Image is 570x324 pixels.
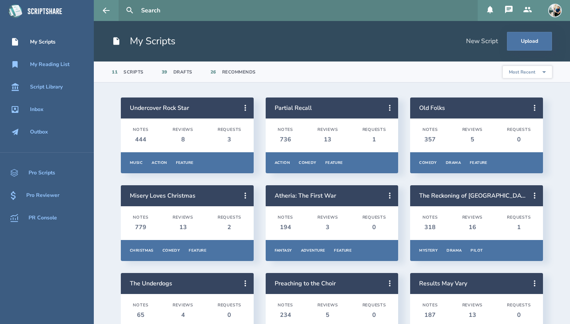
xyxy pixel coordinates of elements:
[362,215,386,220] div: Requests
[162,248,180,253] div: Comedy
[112,34,176,48] h1: My Scripts
[299,160,316,165] div: Comedy
[30,129,48,135] div: Outbox
[133,303,148,308] div: Notes
[423,127,438,132] div: Notes
[173,215,193,220] div: Reviews
[162,69,167,75] div: 39
[275,160,290,165] div: Action
[30,106,44,112] div: Inbox
[419,192,531,200] a: The Reckoning of [GEOGRAPHIC_DATA]
[317,135,338,144] div: 13
[278,135,293,144] div: 736
[278,127,293,132] div: Notes
[218,215,241,220] div: Requests
[462,311,483,319] div: 13
[130,248,153,253] div: Christmas
[419,248,438,253] div: Mystery
[275,192,336,200] a: Atheria: The First War
[548,4,562,17] img: user_1673573717-crop.jpg
[301,248,325,253] div: Adventure
[173,135,193,144] div: 8
[423,223,438,231] div: 318
[462,135,483,144] div: 5
[133,223,148,231] div: 779
[419,279,467,288] a: Results May Vary
[325,160,343,165] div: Feature
[462,127,483,132] div: Reviews
[278,215,293,220] div: Notes
[419,160,437,165] div: Comedy
[26,192,59,198] div: Pro Reviewer
[507,223,531,231] div: 1
[362,311,386,319] div: 0
[222,69,256,75] div: Recommends
[130,279,172,288] a: The Underdogs
[30,84,63,90] div: Script Library
[218,311,241,319] div: 0
[447,248,462,253] div: Drama
[317,215,338,220] div: Reviews
[133,215,148,220] div: Notes
[278,311,293,319] div: 234
[462,303,483,308] div: Reviews
[507,32,552,51] button: Upload
[362,127,386,132] div: Requests
[507,127,531,132] div: Requests
[218,303,241,308] div: Requests
[133,127,148,132] div: Notes
[362,135,386,144] div: 1
[133,311,148,319] div: 65
[446,160,461,165] div: Drama
[133,135,148,144] div: 444
[462,215,483,220] div: Reviews
[317,311,338,319] div: 5
[30,61,69,67] div: My Reading List
[275,248,292,253] div: Fantasy
[218,223,241,231] div: 2
[173,223,193,231] div: 13
[362,223,386,231] div: 0
[423,215,438,220] div: Notes
[471,248,483,253] div: Pilot
[423,135,438,144] div: 357
[317,223,338,231] div: 3
[218,127,241,132] div: Requests
[29,215,57,221] div: PR Console
[507,135,531,144] div: 0
[362,303,386,308] div: Requests
[278,223,293,231] div: 194
[176,160,194,165] div: Feature
[470,160,487,165] div: Feature
[317,127,338,132] div: Reviews
[466,37,498,45] div: New Script
[173,311,193,319] div: 4
[130,160,143,165] div: Music
[189,248,206,253] div: Feature
[507,303,531,308] div: Requests
[507,215,531,220] div: Requests
[30,39,56,45] div: My Scripts
[123,69,144,75] div: Scripts
[211,69,216,75] div: 26
[173,303,193,308] div: Reviews
[275,104,312,112] a: Partial Recall
[317,303,338,308] div: Reviews
[112,69,117,75] div: 11
[130,192,196,200] a: Misery Loves Christmas
[152,160,167,165] div: Action
[29,170,55,176] div: Pro Scripts
[173,69,193,75] div: Drafts
[130,104,189,112] a: Undercover Rock Star
[173,127,193,132] div: Reviews
[507,311,531,319] div: 0
[278,303,293,308] div: Notes
[334,248,352,253] div: Feature
[419,104,445,112] a: Old Folks
[423,303,438,308] div: Notes
[275,279,336,288] a: Preaching to the Choir
[218,135,241,144] div: 3
[423,311,438,319] div: 187
[462,223,483,231] div: 16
